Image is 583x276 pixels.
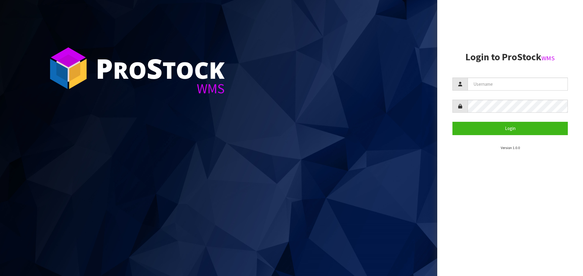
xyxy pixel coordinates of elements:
[96,50,113,87] span: P
[468,78,568,91] input: Username
[452,122,568,135] button: Login
[46,45,91,91] img: ProStock Cube
[96,55,225,82] div: ro tock
[541,54,555,62] small: WMS
[96,82,225,95] div: WMS
[452,52,568,62] h2: Login to ProStock
[147,50,162,87] span: S
[501,145,520,150] small: Version 1.0.0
